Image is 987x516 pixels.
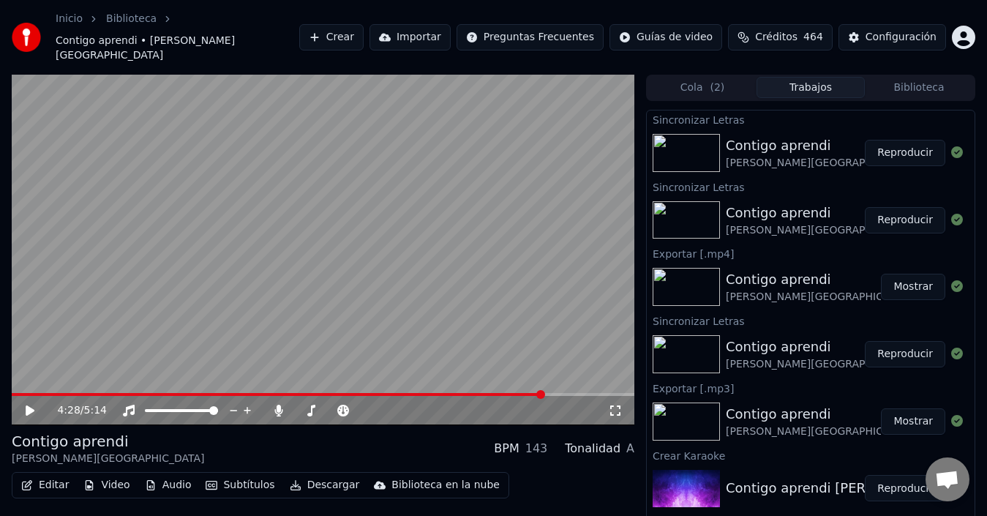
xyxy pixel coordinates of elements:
button: Descargar [284,475,366,496]
button: Editar [15,475,75,496]
div: [PERSON_NAME][GEOGRAPHIC_DATA] [726,357,918,372]
div: [PERSON_NAME][GEOGRAPHIC_DATA] [726,425,918,439]
span: Créditos [755,30,798,45]
div: Exportar [.mp3] [647,379,975,397]
div: [PERSON_NAME][GEOGRAPHIC_DATA] [726,156,918,171]
div: Contigo aprendi [726,269,918,290]
div: Contigo aprendi [726,404,918,425]
div: / [57,403,92,418]
button: Preguntas Frecuentes [457,24,604,51]
a: Inicio [56,12,83,26]
div: Sincronizar Letras [647,178,975,195]
span: 464 [803,30,823,45]
button: Crear [299,24,364,51]
div: A [626,440,634,457]
div: Tonalidad [565,440,620,457]
a: Biblioteca [106,12,157,26]
div: [PERSON_NAME][GEOGRAPHIC_DATA] [12,452,204,466]
span: 4:28 [57,403,80,418]
div: [PERSON_NAME][GEOGRAPHIC_DATA] [726,290,918,304]
div: Chat abierto [926,457,969,501]
button: Reproducir [865,341,945,367]
button: Reproducir [865,207,945,233]
div: Biblioteca en la nube [391,478,500,493]
div: Crear Karaoke [647,446,975,464]
div: [PERSON_NAME][GEOGRAPHIC_DATA] [726,223,918,238]
div: Configuración [866,30,937,45]
button: Mostrar [881,408,945,435]
button: Audio [139,475,198,496]
button: Configuración [838,24,946,51]
button: Biblioteca [865,77,973,98]
button: Reproducir [865,140,945,166]
div: 143 [525,440,548,457]
div: Sincronizar Letras [647,312,975,329]
button: Mostrar [881,274,945,300]
div: Contigo aprendi [726,135,918,156]
button: Créditos464 [728,24,833,51]
div: Sincronizar Letras [647,111,975,128]
nav: breadcrumb [56,12,299,63]
img: youka [12,23,41,52]
button: Reproducir [865,475,945,501]
div: Contigo aprendi [726,203,918,223]
span: Contigo aprendi • [PERSON_NAME][GEOGRAPHIC_DATA] [56,34,299,63]
span: ( 2 ) [710,81,724,95]
div: Contigo aprendi [12,431,204,452]
div: BPM [494,440,519,457]
button: Subtítulos [200,475,280,496]
div: Contigo aprendi [726,337,918,357]
button: Trabajos [757,77,865,98]
button: Guías de video [609,24,722,51]
div: Exportar [.mp4] [647,244,975,262]
button: Cola [648,77,757,98]
button: Video [78,475,135,496]
span: 5:14 [84,403,107,418]
button: Importar [369,24,451,51]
